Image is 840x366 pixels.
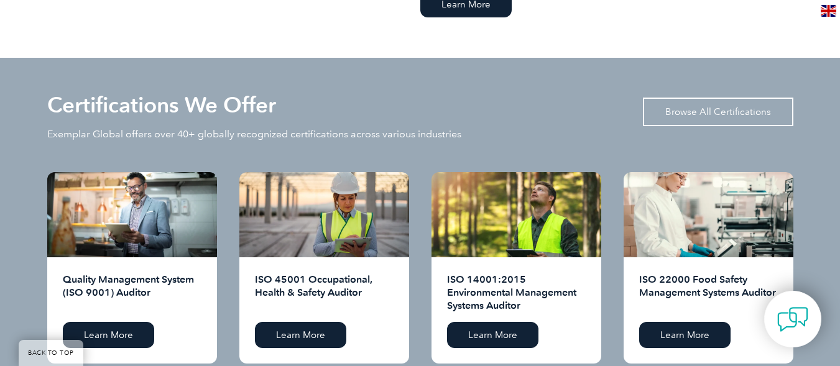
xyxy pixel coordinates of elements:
[639,322,731,348] a: Learn More
[643,98,793,126] a: Browse All Certifications
[639,273,778,313] h2: ISO 22000 Food Safety Management Systems Auditor
[777,304,808,335] img: contact-chat.png
[447,273,586,313] h2: ISO 14001:2015 Environmental Management Systems Auditor
[63,322,154,348] a: Learn More
[255,273,394,313] h2: ISO 45001 Occupational, Health & Safety Auditor
[47,95,276,115] h2: Certifications We Offer
[47,127,461,141] p: Exemplar Global offers over 40+ globally recognized certifications across various industries
[447,322,538,348] a: Learn More
[19,340,83,366] a: BACK TO TOP
[63,273,201,313] h2: Quality Management System (ISO 9001) Auditor
[255,322,346,348] a: Learn More
[821,5,836,17] img: en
